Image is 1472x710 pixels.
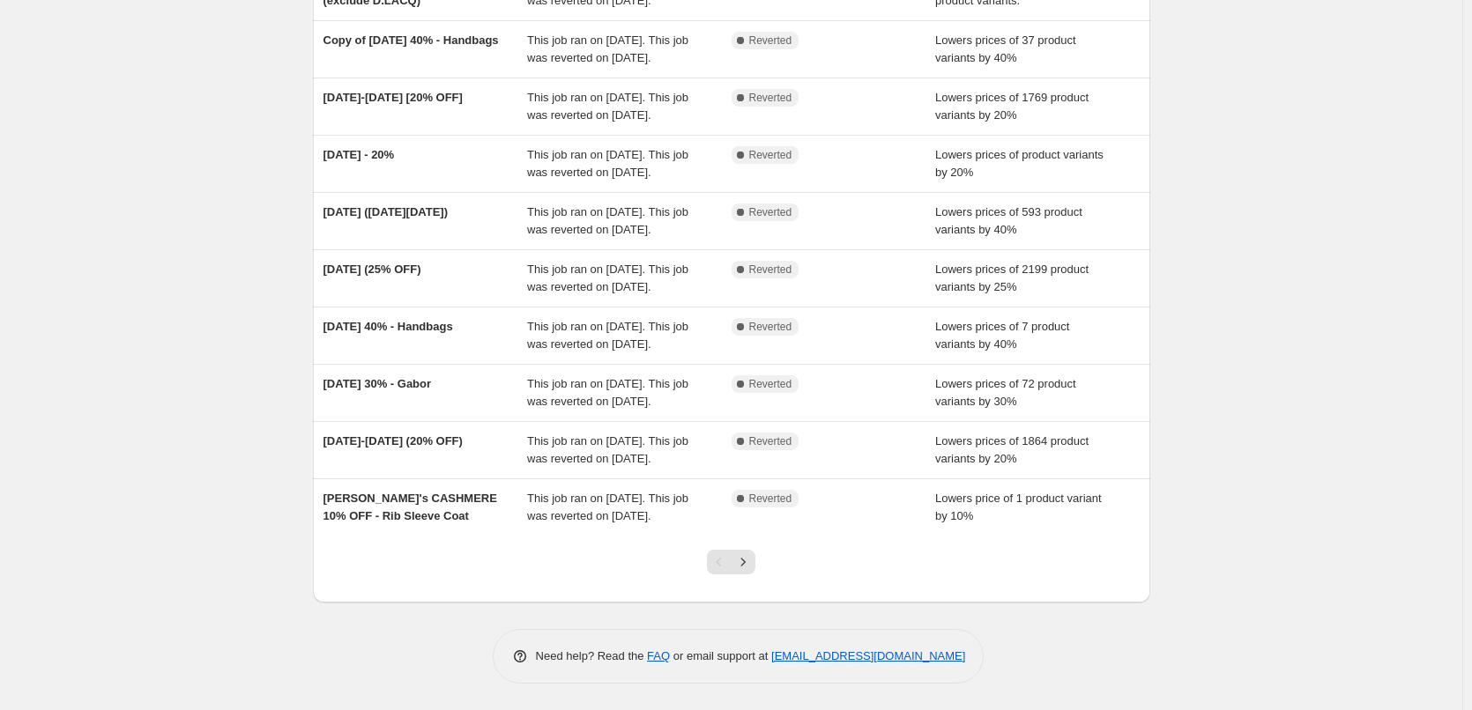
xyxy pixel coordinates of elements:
span: Reverted [749,205,792,219]
span: This job ran on [DATE]. This job was reverted on [DATE]. [527,91,688,122]
span: Reverted [749,91,792,105]
span: Lowers prices of 593 product variants by 40% [935,205,1082,236]
span: [DATE] 30% - Gabor [323,377,432,390]
span: Reverted [749,492,792,506]
span: This job ran on [DATE]. This job was reverted on [DATE]. [527,492,688,522]
span: Lowers prices of 1769 product variants by 20% [935,91,1089,122]
span: Reverted [749,148,792,162]
span: Lowers prices of 1864 product variants by 20% [935,434,1089,465]
span: Lowers prices of 37 product variants by 40% [935,33,1076,64]
nav: Pagination [707,550,755,574]
span: Reverted [749,434,792,448]
span: Copy of [DATE] 40% - Handbags [323,33,499,47]
span: [DATE]-[DATE] [20% OFF] [323,91,463,104]
span: Lowers prices of 7 product variants by 40% [935,320,1069,351]
span: [PERSON_NAME]'s CASHMERE 10% OFF - Rib Sleeve Coat [323,492,497,522]
span: [DATE] (25% OFF) [323,263,421,276]
span: Lowers price of 1 product variant by 10% [935,492,1102,522]
a: [EMAIL_ADDRESS][DOMAIN_NAME] [771,649,965,662]
span: This job ran on [DATE]. This job was reverted on [DATE]. [527,377,688,408]
span: Reverted [749,263,792,277]
span: [DATE] - 20% [323,148,395,161]
span: This job ran on [DATE]. This job was reverted on [DATE]. [527,148,688,179]
span: [DATE] ([DATE][DATE]) [323,205,449,218]
span: Lowers prices of product variants by 20% [935,148,1104,179]
span: [DATE] 40% - Handbags [323,320,453,333]
span: Lowers prices of 2199 product variants by 25% [935,263,1089,293]
span: Need help? Read the [536,649,648,662]
span: Reverted [749,320,792,334]
span: This job ran on [DATE]. This job was reverted on [DATE]. [527,434,688,465]
button: Next [731,550,755,574]
span: Lowers prices of 72 product variants by 30% [935,377,1076,408]
span: Reverted [749,377,792,391]
span: Reverted [749,33,792,48]
a: FAQ [647,649,670,662]
span: This job ran on [DATE]. This job was reverted on [DATE]. [527,205,688,236]
span: This job ran on [DATE]. This job was reverted on [DATE]. [527,263,688,293]
span: This job ran on [DATE]. This job was reverted on [DATE]. [527,320,688,351]
span: [DATE]-[DATE] (20% OFF) [323,434,463,447]
span: or email support at [670,649,771,662]
span: This job ran on [DATE]. This job was reverted on [DATE]. [527,33,688,64]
